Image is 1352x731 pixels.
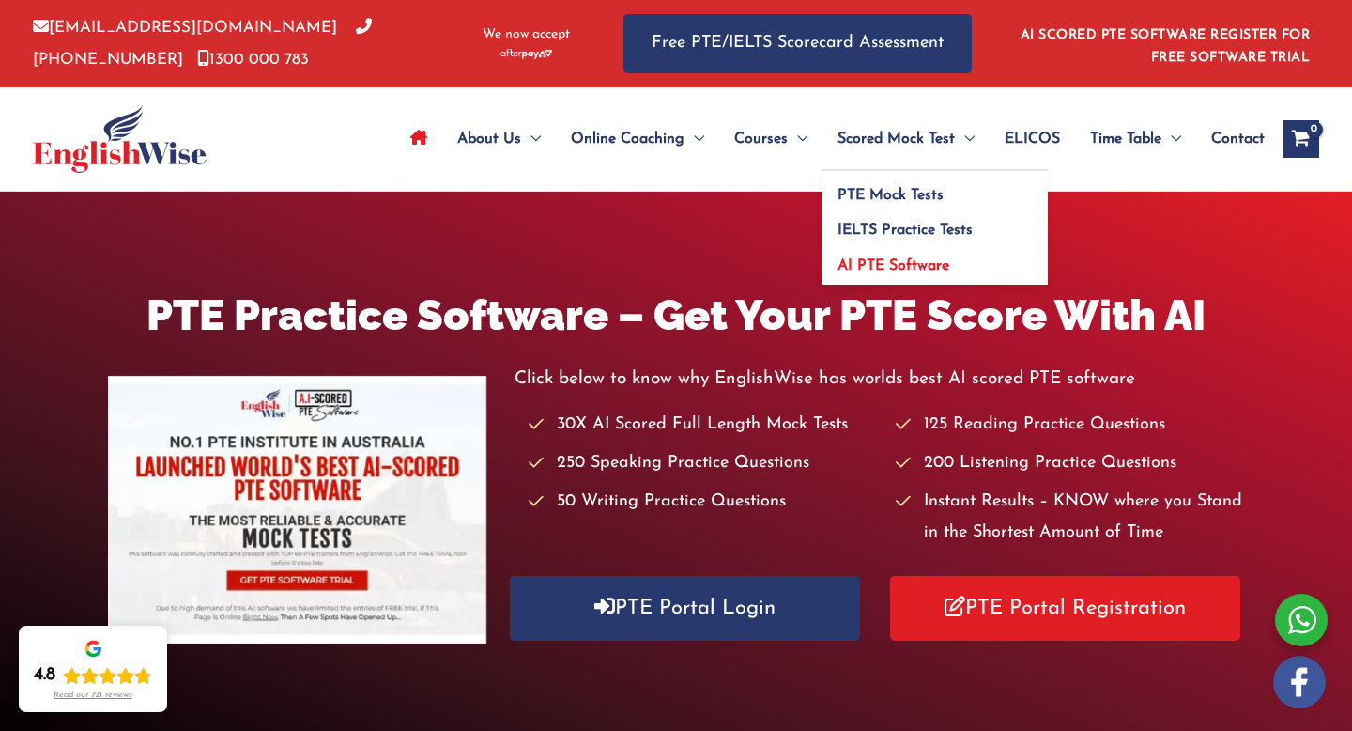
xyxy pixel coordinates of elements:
[108,286,1244,345] h1: PTE Practice Software – Get Your PTE Score With AI
[1075,106,1196,172] a: Time TableMenu Toggle
[510,576,860,641] a: PTE Portal Login
[1021,28,1311,65] a: AI SCORED PTE SOFTWARE REGISTER FOR FREE SOFTWARE TRIAL
[837,223,973,238] span: IELTS Practice Tests
[395,106,1265,172] nav: Site Navigation: Main Menu
[34,664,152,687] div: Rating: 4.8 out of 5
[1009,13,1319,74] aside: Header Widget 1
[684,106,704,172] span: Menu Toggle
[1196,106,1265,172] a: Contact
[990,106,1075,172] a: ELICOS
[822,171,1048,207] a: PTE Mock Tests
[33,105,207,173] img: cropped-ew-logo
[529,410,877,441] li: 30X AI Scored Full Length Mock Tests
[442,106,556,172] a: About UsMenu Toggle
[34,664,55,687] div: 4.8
[529,448,877,479] li: 250 Speaking Practice Questions
[1161,106,1181,172] span: Menu Toggle
[457,106,521,172] span: About Us
[896,410,1244,441] li: 125 Reading Practice Questions
[890,576,1240,641] a: PTE Portal Registration
[33,20,372,67] a: [PHONE_NUMBER]
[571,106,684,172] span: Online Coaching
[500,49,552,59] img: Afterpay-Logo
[1090,106,1161,172] span: Time Table
[1283,120,1319,158] a: View Shopping Cart, empty
[529,487,877,518] li: 50 Writing Practice Questions
[623,14,972,73] a: Free PTE/IELTS Scorecard Assessment
[837,188,944,203] span: PTE Mock Tests
[896,487,1244,550] li: Instant Results – KNOW where you Stand in the Shortest Amount of Time
[822,207,1048,242] a: IELTS Practice Tests
[1005,106,1060,172] span: ELICOS
[515,364,1243,395] p: Click below to know why EnglishWise has worlds best AI scored PTE software
[1273,656,1326,708] img: white-facebook.png
[719,106,822,172] a: CoursesMenu Toggle
[521,106,541,172] span: Menu Toggle
[955,106,975,172] span: Menu Toggle
[1211,106,1265,172] span: Contact
[108,376,486,644] img: pte-institute-main
[837,106,955,172] span: Scored Mock Test
[54,691,132,701] div: Read our 721 reviews
[556,106,719,172] a: Online CoachingMenu Toggle
[734,106,788,172] span: Courses
[822,241,1048,285] a: AI PTE Software
[822,106,990,172] a: Scored Mock TestMenu Toggle
[837,258,949,273] span: AI PTE Software
[483,25,570,44] span: We now accept
[896,448,1244,479] li: 200 Listening Practice Questions
[197,52,309,68] a: 1300 000 783
[33,20,337,36] a: [EMAIL_ADDRESS][DOMAIN_NAME]
[788,106,807,172] span: Menu Toggle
